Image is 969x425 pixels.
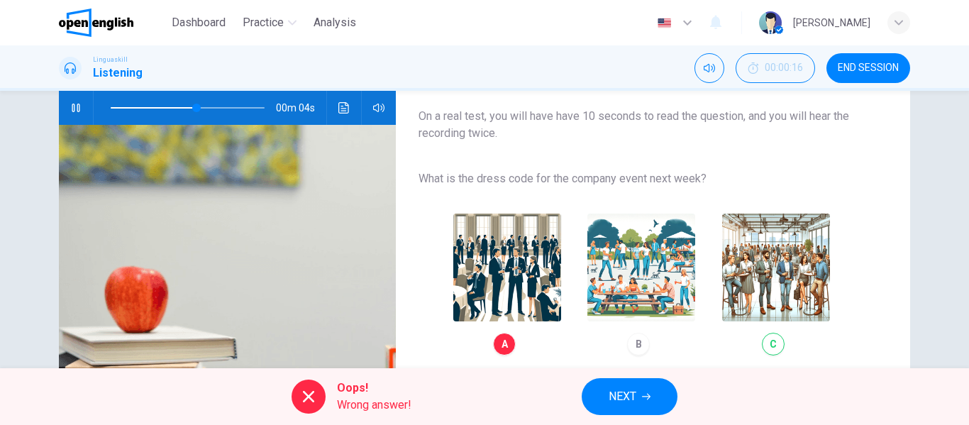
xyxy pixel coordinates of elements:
span: Oops! [337,380,411,397]
span: END SESSION [838,62,899,74]
button: Dashboard [166,10,231,35]
img: Profile picture [759,11,782,34]
span: On a real test, you will have have 10 seconds to read the question, and you will hear the recordi... [419,108,865,142]
span: What is the dress code for the company event next week? [419,170,865,187]
button: Practice [237,10,302,35]
img: OpenEnglish logo [59,9,133,37]
img: en [655,18,673,28]
button: NEXT [582,378,677,415]
button: 00:00:16 [736,53,815,83]
span: Linguaskill [93,55,128,65]
span: Dashboard [172,14,226,31]
span: NEXT [609,387,636,407]
button: Click to see the audio transcription [333,91,355,125]
span: Analysis [314,14,356,31]
div: [PERSON_NAME] [793,14,870,31]
span: 00:00:16 [765,62,803,74]
div: Hide [736,53,815,83]
button: Analysis [308,10,362,35]
div: Mute [694,53,724,83]
span: Wrong answer! [337,397,411,414]
button: END SESSION [826,53,910,83]
span: Practice [243,14,284,31]
a: OpenEnglish logo [59,9,166,37]
span: 00m 04s [276,91,326,125]
h1: Listening [93,65,143,82]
